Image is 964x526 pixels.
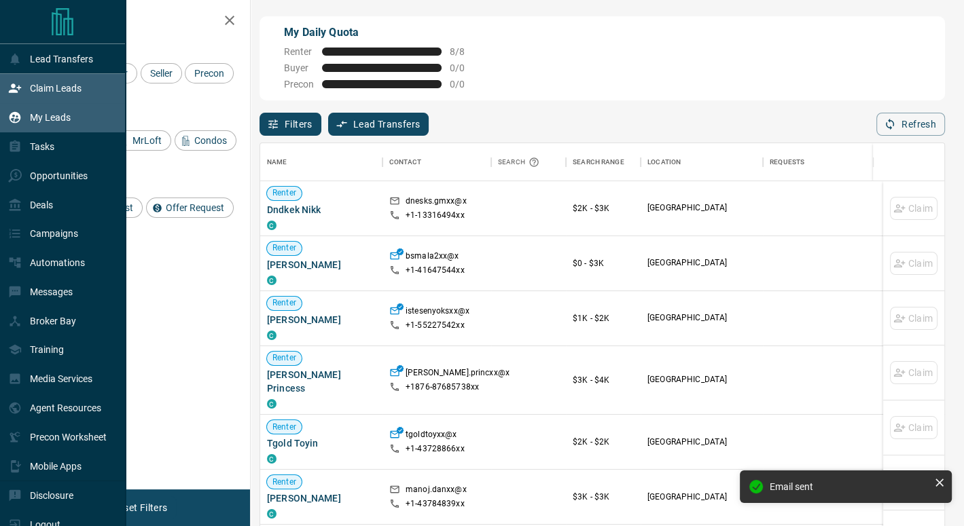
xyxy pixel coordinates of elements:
[647,257,756,269] p: [GEOGRAPHIC_DATA]
[406,265,465,276] p: +1- 41647544xx
[267,187,302,199] span: Renter
[566,143,641,181] div: Search Range
[267,242,302,254] span: Renter
[185,63,234,83] div: Precon
[284,46,314,57] span: Renter
[406,320,465,331] p: +1- 55227542xx
[267,143,287,181] div: Name
[260,113,321,136] button: Filters
[647,436,756,448] p: [GEOGRAPHIC_DATA]
[406,484,467,498] p: manoj.danxx@x
[406,367,510,381] p: [PERSON_NAME].princxx@x
[113,130,171,151] div: MrLoft
[267,221,276,230] div: condos.ca
[267,509,276,519] div: condos.ca
[141,63,182,83] div: Seller
[389,143,421,181] div: Contact
[267,297,302,309] span: Renter
[382,143,491,181] div: Contact
[573,491,634,503] p: $3K - $3K
[267,276,276,285] div: condos.ca
[647,312,756,324] p: [GEOGRAPHIC_DATA]
[284,79,314,90] span: Precon
[770,481,929,492] div: Email sent
[406,210,465,221] p: +1- 13316494xx
[573,257,634,269] p: $0 - $3K
[267,454,276,464] div: condos.ca
[103,496,176,519] button: Reset Filters
[406,305,469,320] p: istesenyoksxx@x
[267,368,376,395] span: [PERSON_NAME] Princess
[876,113,945,136] button: Refresh
[145,68,177,79] span: Seller
[128,135,166,146] span: MrLoft
[267,436,376,450] span: Tgold Toyin
[175,130,236,151] div: Condos
[406,498,465,510] p: +1- 43784839xx
[450,62,480,73] span: 0 / 0
[267,352,302,364] span: Renter
[406,195,467,210] p: dnesks.gmxx@x
[647,202,756,214] p: [GEOGRAPHIC_DATA]
[284,24,480,41] p: My Daily Quota
[647,374,756,386] p: [GEOGRAPHIC_DATA]
[573,312,634,324] p: $1K - $2K
[763,143,885,181] div: Requests
[43,14,236,30] h2: Filters
[406,250,459,265] p: bsmala2xx@x
[573,143,624,181] div: Search Range
[146,198,234,218] div: Offer Request
[328,113,429,136] button: Lead Transfers
[267,399,276,409] div: condos.ca
[573,436,634,448] p: $2K - $2K
[498,143,543,181] div: Search
[260,143,382,181] div: Name
[573,374,634,386] p: $3K - $4K
[573,202,634,214] p: $2K - $3K
[450,79,480,90] span: 0 / 0
[267,258,376,271] span: [PERSON_NAME]
[406,429,457,443] p: tgoldtoyxx@x
[267,421,302,433] span: Renter
[406,381,479,393] p: +1876- 87685738xx
[190,68,229,79] span: Precon
[267,313,376,326] span: [PERSON_NAME]
[190,135,232,146] span: Condos
[450,46,480,57] span: 8 / 8
[267,203,376,217] span: Dndkek Nikk
[267,331,276,340] div: condos.ca
[647,491,756,503] p: [GEOGRAPHIC_DATA]
[406,443,465,455] p: +1- 43728866xx
[641,143,763,181] div: Location
[161,202,229,213] span: Offer Request
[267,491,376,505] span: [PERSON_NAME]
[770,143,804,181] div: Requests
[284,62,314,73] span: Buyer
[267,476,302,488] span: Renter
[647,143,681,181] div: Location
